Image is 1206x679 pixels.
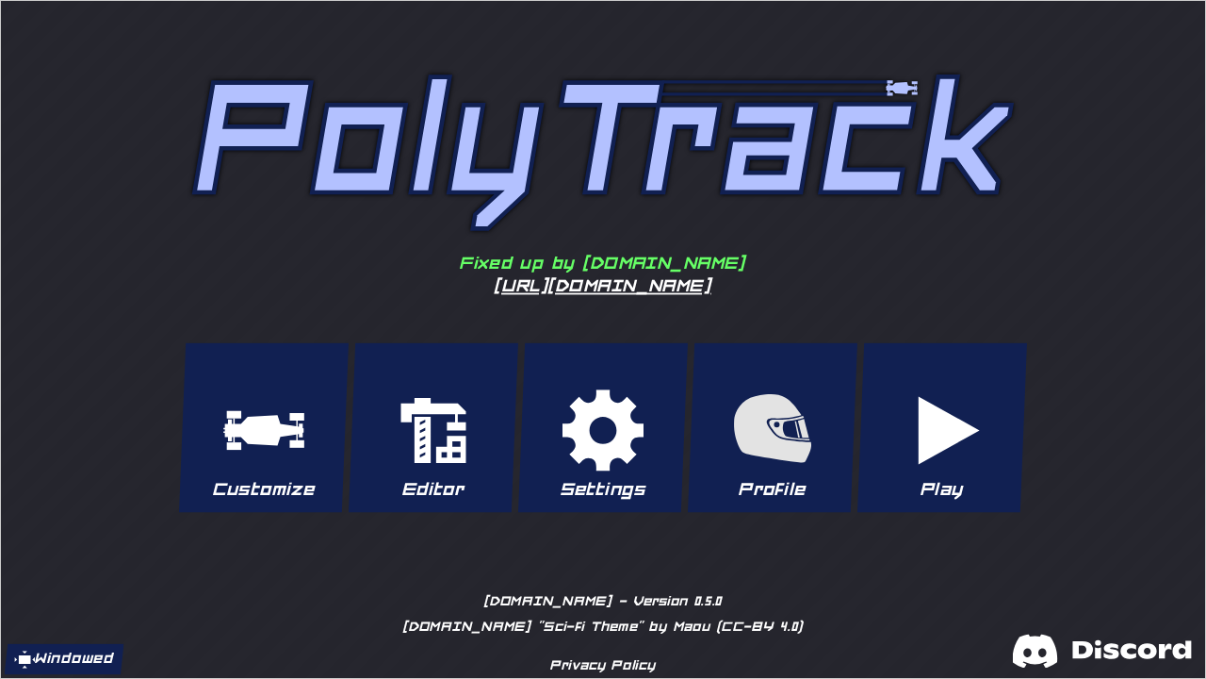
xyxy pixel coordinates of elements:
button: Profile [687,342,856,512]
p: Play [856,476,1026,499]
button: Customize [178,342,348,512]
p: Profile [687,476,856,499]
a: Privacy Policy [546,652,660,677]
p: Settings [517,476,687,499]
p: Customize [178,476,348,499]
img: windowed.svg [13,648,34,669]
button: Editor [348,342,517,512]
a: [DOMAIN_NAME] - Version 0.5.0 [479,588,725,613]
p: Editor [348,476,517,499]
img: discord.svg [1012,633,1191,667]
button: Settings [517,342,687,512]
a: [URL][DOMAIN_NAME] [494,273,710,295]
a: [DOMAIN_NAME] "Sci-fi Theme" by Maou (CC-BY 4.0) [398,613,807,638]
div: Fixed up by [DOMAIN_NAME] [459,251,744,295]
button: Play [856,342,1026,512]
button: Windowed [4,643,123,674]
